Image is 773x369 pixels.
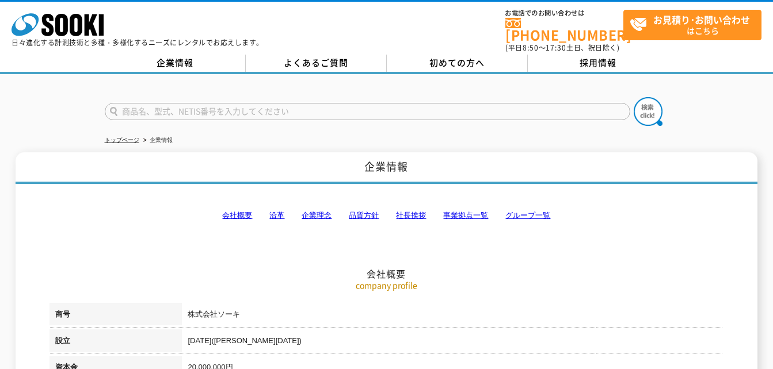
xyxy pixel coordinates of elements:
[396,211,426,220] a: 社長挨拶
[528,55,669,72] a: 採用情報
[246,55,387,72] a: よくあるご質問
[49,303,182,329] th: 商号
[105,103,630,120] input: 商品名、型式、NETIS番号を入力してください
[105,137,139,143] a: トップページ
[349,211,379,220] a: 品質方針
[429,56,485,69] span: 初めての方へ
[505,211,550,220] a: グループ一覧
[505,10,623,17] span: お電話でのお問い合わせは
[141,134,173,147] li: 企業情報
[546,43,566,53] span: 17:30
[505,18,623,41] a: [PHONE_NUMBER]
[630,10,761,39] span: はこちら
[505,43,619,53] span: (平日 ～ 土日、祝日除く)
[49,153,723,280] h2: 会社概要
[105,55,246,72] a: 企業情報
[302,211,332,220] a: 企業理念
[634,97,662,126] img: btn_search.png
[222,211,252,220] a: 会社概要
[269,211,284,220] a: 沿革
[49,329,182,356] th: 設立
[182,303,723,329] td: 株式会社ソーキ
[182,329,723,356] td: [DATE]([PERSON_NAME][DATE])
[443,211,488,220] a: 事業拠点一覧
[523,43,539,53] span: 8:50
[387,55,528,72] a: 初めての方へ
[653,13,750,26] strong: お見積り･お問い合わせ
[49,279,723,291] p: company profile
[623,10,761,40] a: お見積り･お問い合わせはこちら
[16,152,757,184] h1: 企業情報
[12,39,264,46] p: 日々進化する計測技術と多種・多様化するニーズにレンタルでお応えします。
